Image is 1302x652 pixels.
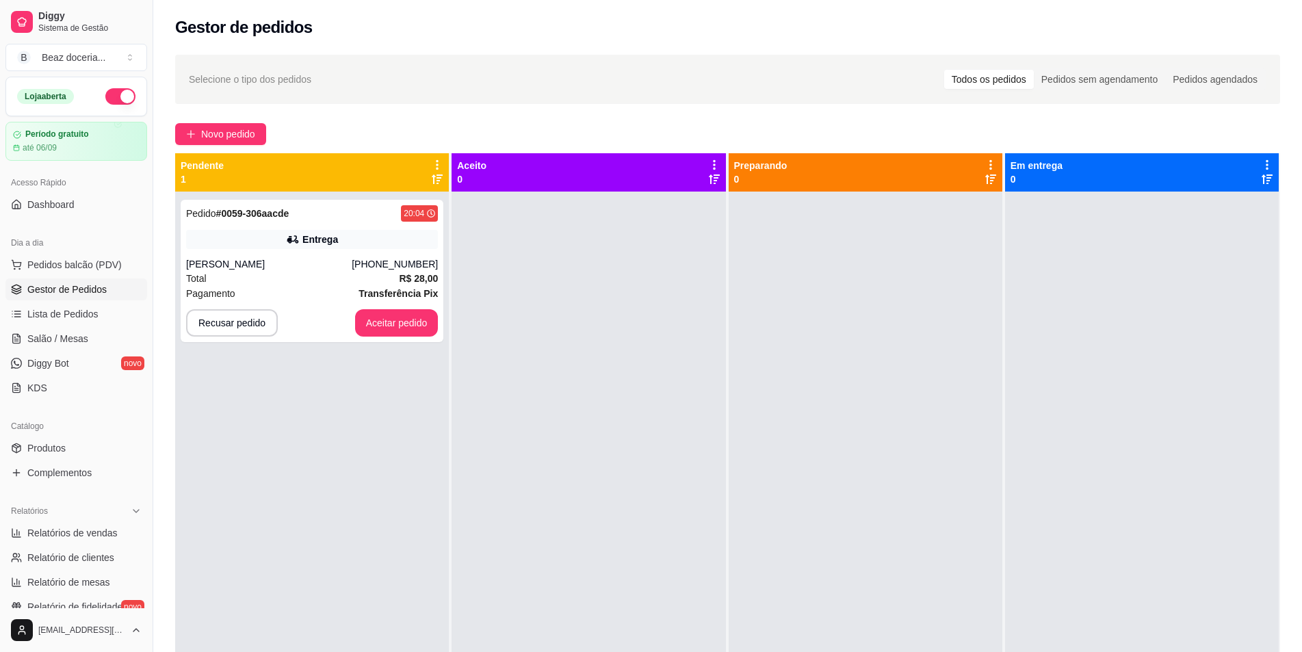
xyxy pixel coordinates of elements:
p: Aceito [457,159,486,172]
p: 0 [734,172,787,186]
span: plus [186,129,196,139]
a: Dashboard [5,194,147,216]
a: Gestor de Pedidos [5,278,147,300]
div: Pedidos sem agendamento [1034,70,1165,89]
div: [PHONE_NUMBER] [352,257,438,271]
a: Lista de Pedidos [5,303,147,325]
span: [EMAIL_ADDRESS][DOMAIN_NAME] [38,625,125,636]
span: Novo pedido [201,127,255,142]
div: Loja aberta [17,89,74,104]
a: Diggy Botnovo [5,352,147,374]
span: Total [186,271,207,286]
span: Pedido [186,208,216,219]
span: KDS [27,381,47,395]
span: Gestor de Pedidos [27,283,107,296]
div: Beaz doceria ... [42,51,105,64]
span: Produtos [27,441,66,455]
button: Alterar Status [105,88,135,105]
a: Período gratuitoaté 06/09 [5,122,147,161]
span: Salão / Mesas [27,332,88,345]
span: Sistema de Gestão [38,23,142,34]
span: Pedidos balcão (PDV) [27,258,122,272]
span: Relatório de clientes [27,551,114,564]
span: Relatório de mesas [27,575,110,589]
div: Entrega [302,233,338,246]
button: Pedidos balcão (PDV) [5,254,147,276]
article: Período gratuito [25,129,89,140]
a: Complementos [5,462,147,484]
span: Relatório de fidelidade [27,600,122,614]
a: Relatório de mesas [5,571,147,593]
button: Select a team [5,44,147,71]
a: Relatório de clientes [5,547,147,569]
p: 0 [457,172,486,186]
p: Em entrega [1011,159,1063,172]
p: 0 [1011,172,1063,186]
span: Relatórios [11,506,48,517]
span: Complementos [27,466,92,480]
span: Selecione o tipo dos pedidos [189,72,311,87]
div: Acesso Rápido [5,172,147,194]
p: Preparando [734,159,787,172]
a: Relatórios de vendas [5,522,147,544]
button: [EMAIL_ADDRESS][DOMAIN_NAME] [5,614,147,647]
strong: R$ 28,00 [399,273,438,284]
a: KDS [5,377,147,399]
a: Relatório de fidelidadenovo [5,596,147,618]
a: DiggySistema de Gestão [5,5,147,38]
div: Pedidos agendados [1165,70,1265,89]
span: Dashboard [27,198,75,211]
p: 1 [181,172,224,186]
span: Diggy [38,10,142,23]
span: B [17,51,31,64]
a: Salão / Mesas [5,328,147,350]
span: Pagamento [186,286,235,301]
strong: # 0059-306aacde [216,208,289,219]
button: Aceitar pedido [355,309,439,337]
div: [PERSON_NAME] [186,257,352,271]
div: Todos os pedidos [944,70,1034,89]
button: Recusar pedido [186,309,278,337]
p: Pendente [181,159,224,172]
div: Dia a dia [5,232,147,254]
span: Relatórios de vendas [27,526,118,540]
h2: Gestor de pedidos [175,16,313,38]
a: Produtos [5,437,147,459]
span: Lista de Pedidos [27,307,99,321]
div: 20:04 [404,208,424,219]
div: Catálogo [5,415,147,437]
span: Diggy Bot [27,356,69,370]
article: até 06/09 [23,142,57,153]
strong: Transferência Pix [359,288,438,299]
button: Novo pedido [175,123,266,145]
